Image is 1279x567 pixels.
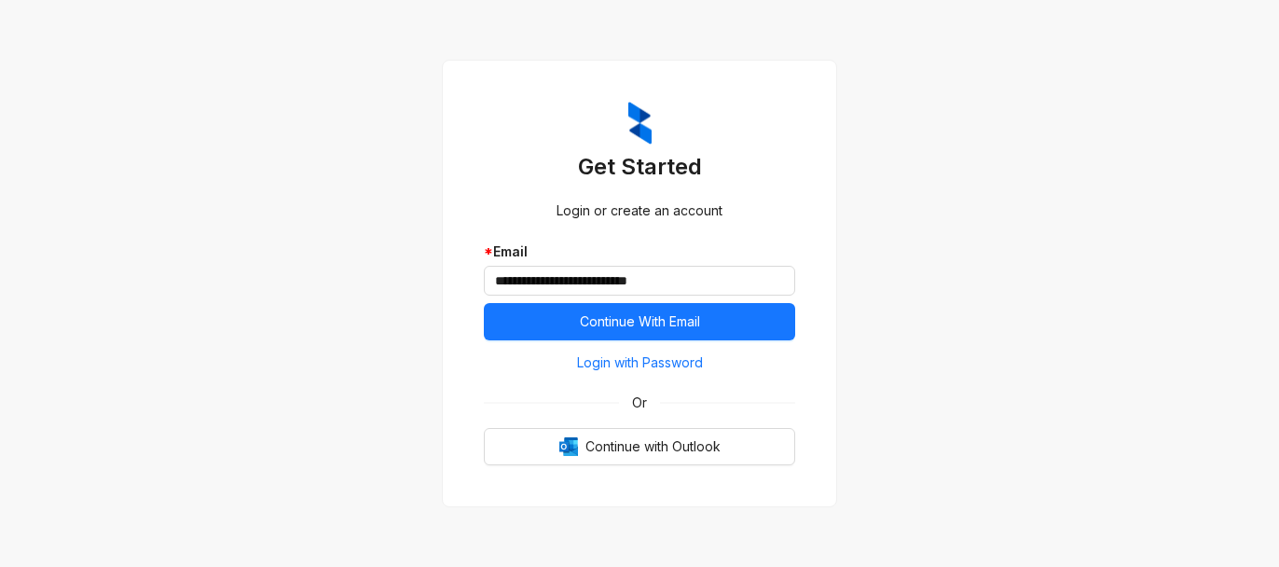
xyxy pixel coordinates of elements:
[628,102,652,145] img: ZumaIcon
[619,393,660,413] span: Or
[577,353,703,373] span: Login with Password
[580,311,700,332] span: Continue With Email
[585,436,721,457] span: Continue with Outlook
[484,152,795,182] h3: Get Started
[559,437,578,456] img: Outlook
[484,242,795,262] div: Email
[484,303,795,340] button: Continue With Email
[484,428,795,465] button: OutlookContinue with Outlook
[484,348,795,378] button: Login with Password
[484,201,795,221] div: Login or create an account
